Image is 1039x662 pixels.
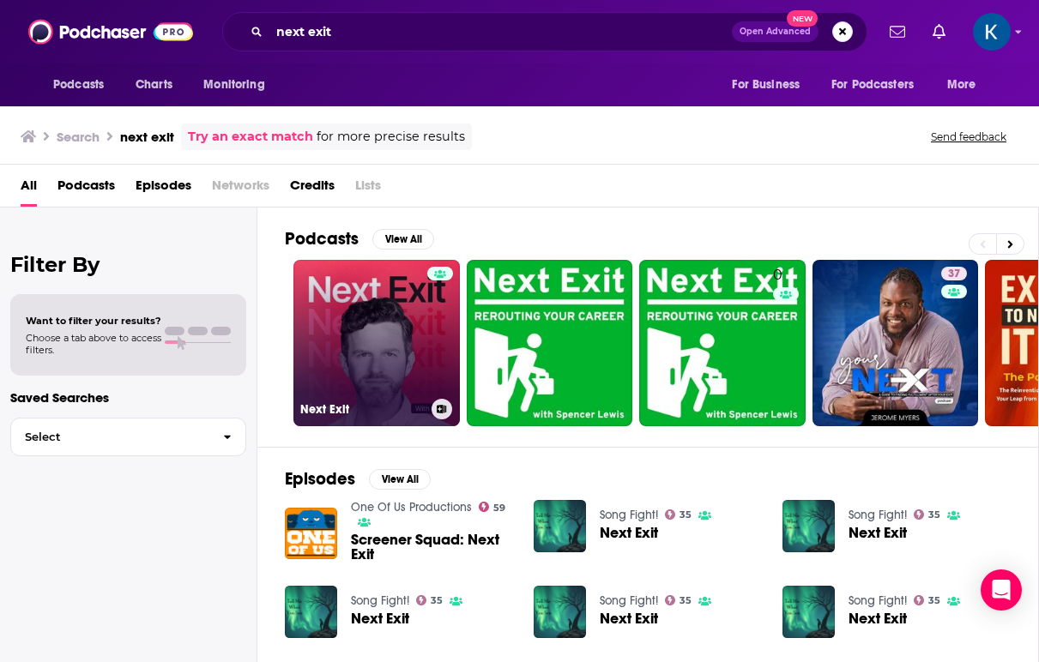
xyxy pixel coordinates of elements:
[10,418,246,456] button: Select
[369,469,431,490] button: View All
[720,69,821,101] button: open menu
[787,10,818,27] span: New
[431,597,443,605] span: 35
[26,332,161,356] span: Choose a tab above to access filters.
[317,127,465,147] span: for more precise results
[285,228,434,250] a: PodcastsView All
[981,569,1022,611] div: Open Intercom Messenger
[849,526,907,540] a: Next Exit
[680,597,692,605] span: 35
[600,508,658,522] a: Song Fight!
[191,69,287,101] button: open menu
[188,127,313,147] a: Try an exact match
[680,511,692,519] span: 35
[973,13,1011,51] button: Show profile menu
[732,73,800,97] span: For Business
[120,129,174,145] h3: next exit
[222,12,867,51] div: Search podcasts, credits, & more...
[290,172,335,207] a: Credits
[947,73,976,97] span: More
[600,611,658,626] a: Next Exit
[928,511,940,519] span: 35
[26,315,161,327] span: Want to filter your results?
[10,252,246,277] h2: Filter By
[10,389,246,406] p: Saved Searches
[293,260,460,426] a: Next Exit
[941,267,967,280] a: 37
[28,15,193,48] img: Podchaser - Follow, Share and Rate Podcasts
[21,172,37,207] a: All
[41,69,126,101] button: open menu
[534,586,586,638] img: Next Exit
[285,468,431,490] a: EpisodesView All
[53,73,104,97] span: Podcasts
[285,468,355,490] h2: Episodes
[973,13,1011,51] span: Logged in as kristen42280
[355,172,381,207] span: Lists
[285,586,337,638] img: Next Exit
[372,229,434,250] button: View All
[812,260,979,426] a: 37
[11,431,209,442] span: Select
[479,502,506,512] a: 59
[820,69,939,101] button: open menu
[831,73,914,97] span: For Podcasters
[948,266,960,283] span: 37
[351,500,472,515] a: One Of Us Productions
[351,593,409,608] a: Song Fight!
[600,593,658,608] a: Song Fight!
[351,533,513,562] a: Screener Squad: Next Exit
[285,508,337,560] img: Screener Squad: Next Exit
[883,17,912,46] a: Show notifications dropdown
[782,500,835,552] img: Next Exit
[600,526,658,540] a: Next Exit
[849,593,907,608] a: Song Fight!
[935,69,998,101] button: open menu
[57,129,100,145] h3: Search
[740,27,811,36] span: Open Advanced
[285,228,359,250] h2: Podcasts
[639,260,806,426] a: 0
[849,508,907,522] a: Song Fight!
[926,17,952,46] a: Show notifications dropdown
[849,611,907,626] a: Next Exit
[269,18,732,45] input: Search podcasts, credits, & more...
[732,21,819,42] button: Open AdvancedNew
[973,13,1011,51] img: User Profile
[416,595,444,605] a: 35
[351,611,409,626] a: Next Exit
[782,586,835,638] img: Next Exit
[136,172,191,207] a: Episodes
[665,595,692,605] a: 35
[914,595,941,605] a: 35
[57,172,115,207] a: Podcasts
[212,172,269,207] span: Networks
[773,267,799,419] div: 0
[534,500,586,552] img: Next Exit
[926,129,1012,144] button: Send feedback
[124,69,183,101] a: Charts
[928,597,940,605] span: 35
[203,73,264,97] span: Monitoring
[665,509,692,520] a: 35
[493,504,505,512] span: 59
[300,402,425,417] h3: Next Exit
[914,509,941,520] a: 35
